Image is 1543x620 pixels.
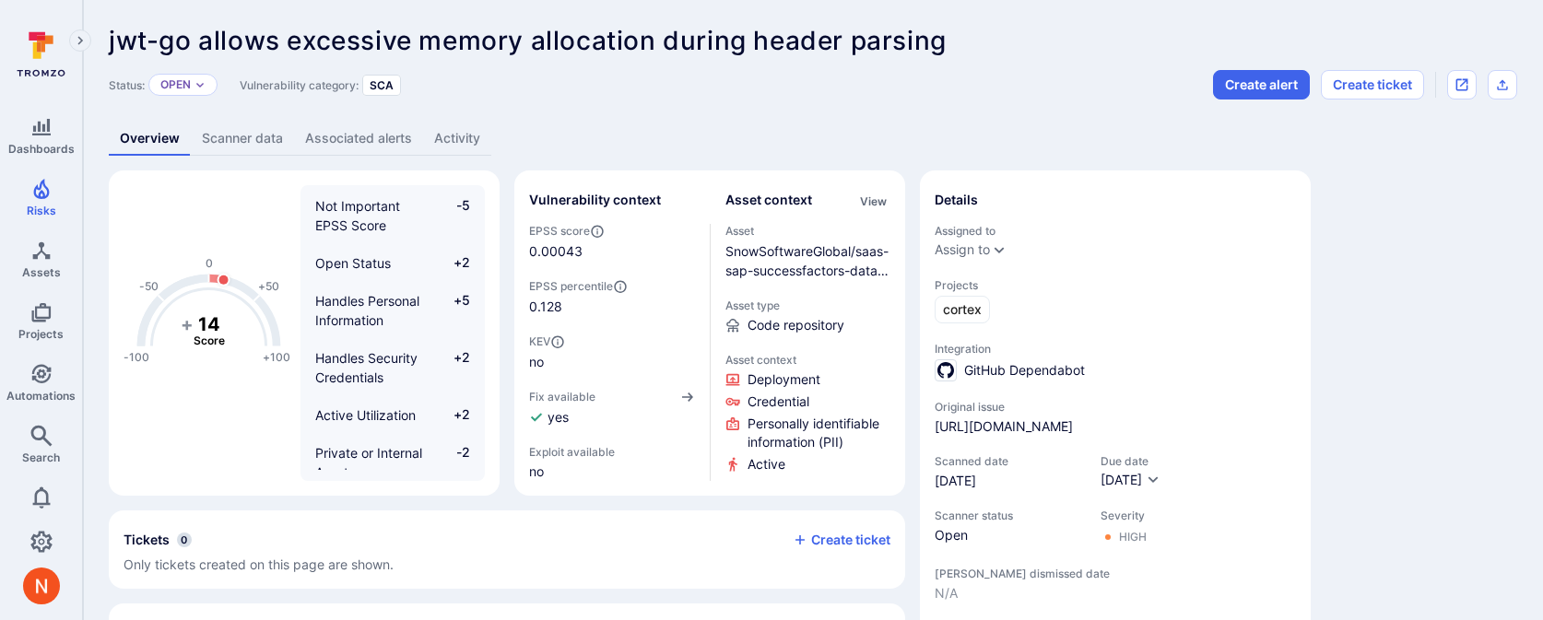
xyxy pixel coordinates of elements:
[935,278,1296,292] span: Projects
[198,313,220,335] tspan: 14
[793,532,890,548] button: Create ticket
[109,510,905,589] div: Collapse
[748,455,785,474] span: Click to view evidence
[177,532,192,547] span: 0
[935,224,1296,238] span: Assigned to
[992,242,1007,257] button: Expand dropdown
[1447,70,1477,99] div: Open original issue
[725,298,891,312] span: Asset type
[1101,454,1160,468] span: Due date
[181,313,194,335] tspan: +
[194,79,206,90] button: Expand dropdown
[529,224,695,239] span: EPSS score
[935,191,978,209] h2: Details
[1101,454,1160,490] div: Due date field
[423,122,491,156] a: Activity
[124,350,149,364] text: -100
[529,390,595,404] span: Fix available
[315,445,422,480] span: Private or Internal Asset
[109,122,1517,156] div: Vulnerability tabs
[1488,70,1517,99] div: Export as CSV
[935,567,1296,580] span: [PERSON_NAME] dismissed date
[315,407,416,423] span: Active Utilization
[529,279,695,294] span: EPSS percentile
[206,257,213,271] text: 0
[109,510,905,589] section: tickets card
[529,334,695,349] span: KEV
[1101,509,1147,522] span: Severity
[22,450,60,464] span: Search
[935,400,1296,414] span: Original issue
[172,313,246,348] g: The vulnerability score is based on the parameters defined in the settings
[856,191,890,210] div: Click to view all asset context details
[8,142,75,156] span: Dashboards
[529,462,695,481] span: no
[935,509,1082,522] span: Scanner status
[943,300,982,319] span: cortex
[748,392,809,411] span: Click to view evidence
[315,293,419,328] span: Handles Personal Information
[964,361,1085,380] span: GitHub Dependabot
[529,298,695,316] span: 0.128
[1101,472,1142,487] span: [DATE]
[109,25,947,56] span: jwt-go allows excessive memory allocation during header parsing
[315,350,418,385] span: Handles Security Credentials
[23,567,60,604] img: ACg8ocIprwjrgDQnDsNSk9Ghn5p5-B8DpAKWoJ5Gi9syOE4K59tr4Q=s96-c
[124,556,394,572] span: Only tickets created on this page are shown.
[435,291,470,330] span: +5
[725,224,891,238] span: Asset
[294,122,423,156] a: Associated alerts
[109,78,145,92] span: Status:
[435,196,470,235] span: -5
[935,526,1082,544] span: Open
[935,417,1073,436] a: [URL][DOMAIN_NAME]
[1213,70,1310,99] button: Create alert
[160,77,191,92] button: Open
[935,296,990,323] a: cortex
[935,584,1296,602] span: N/A
[22,265,61,279] span: Assets
[725,353,891,367] span: Asset context
[935,342,1296,356] span: Integration
[748,370,820,389] span: Click to view evidence
[529,191,661,209] h2: Vulnerability context
[856,194,890,208] button: View
[435,253,470,273] span: +2
[109,122,191,156] a: Overview
[529,445,615,459] span: Exploit available
[725,243,889,298] a: SnowSoftwareGlobal/saas-sap-successfactors-data-collector
[27,204,56,217] span: Risks
[935,454,1082,468] span: Scanned date
[69,29,91,52] button: Expand navigation menu
[124,531,170,549] h2: Tickets
[18,327,64,341] span: Projects
[240,78,359,92] span: Vulnerability category:
[435,348,470,387] span: +2
[6,389,76,403] span: Automations
[315,198,400,233] span: Not Important EPSS Score
[263,350,290,364] text: +100
[748,415,891,451] span: Click to view evidence
[529,242,583,261] span: 0.00043
[74,33,87,49] i: Expand navigation menu
[194,333,225,347] text: Score
[1321,70,1424,99] button: Create ticket
[139,280,159,294] text: -50
[191,122,294,156] a: Scanner data
[1101,472,1160,490] button: [DATE]
[23,567,60,604] div: Neeren Patki
[548,408,569,427] span: yes
[362,75,401,96] div: SCA
[935,472,1082,490] span: [DATE]
[935,242,990,257] button: Assign to
[1119,530,1147,544] div: High
[258,280,279,294] text: +50
[435,405,470,425] span: +2
[315,255,391,271] span: Open Status
[748,316,844,334] span: Code repository
[435,443,470,482] span: -2
[529,353,695,371] span: no
[725,191,812,209] h2: Asset context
